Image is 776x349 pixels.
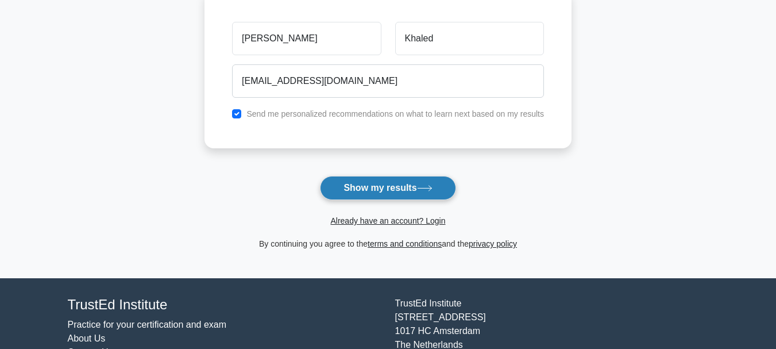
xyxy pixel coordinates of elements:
a: terms and conditions [368,239,442,248]
input: Email [232,64,544,98]
a: About Us [68,333,106,343]
h4: TrustEd Institute [68,297,381,313]
a: Practice for your certification and exam [68,320,227,329]
label: Send me personalized recommendations on what to learn next based on my results [246,109,544,118]
input: Last name [395,22,544,55]
a: Already have an account? Login [330,216,445,225]
div: By continuing you agree to the and the [198,237,578,251]
input: First name [232,22,381,55]
button: Show my results [320,176,455,200]
a: privacy policy [469,239,517,248]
